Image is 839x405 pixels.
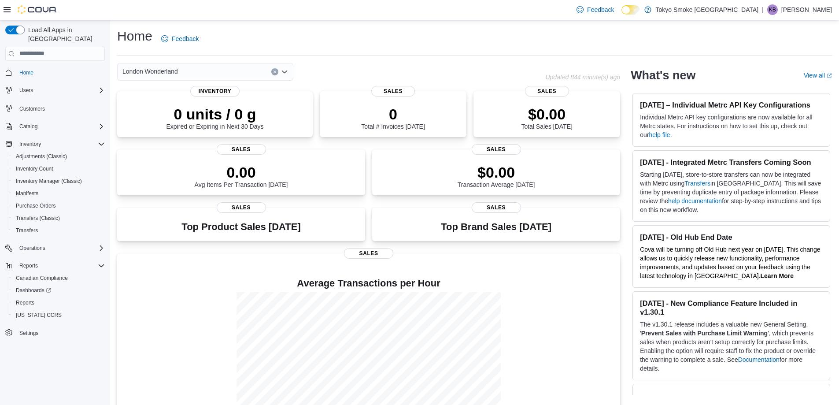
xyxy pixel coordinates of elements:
[16,103,105,114] span: Customers
[16,215,60,222] span: Transfers (Classic)
[9,284,108,297] a: Dashboards
[12,163,105,174] span: Inventory Count
[16,275,68,282] span: Canadian Compliance
[12,188,105,199] span: Manifests
[525,86,569,97] span: Sales
[9,200,108,212] button: Purchase Orders
[19,141,41,148] span: Inventory
[12,151,105,162] span: Adjustments (Classic)
[2,242,108,254] button: Operations
[738,356,780,363] a: Documentation
[521,105,572,130] div: Total Sales [DATE]
[12,285,105,296] span: Dashboards
[16,287,51,294] span: Dashboards
[12,310,65,320] a: [US_STATE] CCRS
[16,260,41,271] button: Reports
[16,121,41,132] button: Catalog
[16,104,48,114] a: Customers
[16,327,105,338] span: Settings
[16,190,38,197] span: Manifests
[16,121,105,132] span: Catalog
[18,5,57,14] img: Cova
[12,310,105,320] span: Washington CCRS
[9,175,108,187] button: Inventory Manager (Classic)
[9,297,108,309] button: Reports
[2,102,108,115] button: Customers
[190,86,240,97] span: Inventory
[9,272,108,284] button: Canadian Compliance
[2,120,108,133] button: Catalog
[16,165,53,172] span: Inventory Count
[656,4,759,15] p: Tokyo Smoke [GEOGRAPHIC_DATA]
[16,243,49,253] button: Operations
[9,212,108,224] button: Transfers (Classic)
[441,222,551,232] h3: Top Brand Sales [DATE]
[9,224,108,237] button: Transfers
[12,188,42,199] a: Manifests
[767,4,778,15] div: Kathleen Bunt
[19,87,33,94] span: Users
[16,67,105,78] span: Home
[217,202,266,213] span: Sales
[762,4,764,15] p: |
[166,105,264,130] div: Expired or Expiring in Next 30 Days
[122,66,178,77] span: London Wonderland
[124,278,613,289] h4: Average Transactions per Hour
[344,248,393,259] span: Sales
[640,246,820,279] span: Cova will be turning off Old Hub next year on [DATE]. This change allows us to quickly release ne...
[545,74,620,81] p: Updated 844 minute(s) ago
[621,5,640,15] input: Dark Mode
[12,176,105,186] span: Inventory Manager (Classic)
[25,26,105,43] span: Load All Apps in [GEOGRAPHIC_DATA]
[2,84,108,97] button: Users
[521,105,572,123] p: $0.00
[16,139,44,149] button: Inventory
[587,5,614,14] span: Feedback
[16,178,82,185] span: Inventory Manager (Classic)
[640,113,823,139] p: Individual Metrc API key configurations are now available for all Metrc states. For instructions ...
[172,34,199,43] span: Feedback
[472,144,521,155] span: Sales
[281,68,288,75] button: Open list of options
[195,163,288,181] p: 0.00
[16,153,67,160] span: Adjustments (Classic)
[9,163,108,175] button: Inventory Count
[361,105,425,123] p: 0
[769,4,776,15] span: KB
[827,73,832,78] svg: External link
[19,262,38,269] span: Reports
[2,327,108,339] button: Settings
[12,225,105,236] span: Transfers
[668,197,722,204] a: help documentation
[361,105,425,130] div: Total # Invoices [DATE]
[640,158,823,167] h3: [DATE] - Integrated Metrc Transfers Coming Soon
[16,227,38,234] span: Transfers
[16,312,62,319] span: [US_STATE] CCRS
[631,68,695,82] h2: What's new
[12,273,105,283] span: Canadian Compliance
[12,213,105,223] span: Transfers (Classic)
[649,131,670,138] a: help file
[573,1,617,19] a: Feedback
[16,67,37,78] a: Home
[16,299,34,306] span: Reports
[19,69,33,76] span: Home
[371,86,415,97] span: Sales
[640,100,823,109] h3: [DATE] – Individual Metrc API Key Configurations
[9,187,108,200] button: Manifests
[19,105,45,112] span: Customers
[472,202,521,213] span: Sales
[166,105,264,123] p: 0 units / 0 g
[12,285,55,296] a: Dashboards
[804,72,832,79] a: View allExternal link
[12,273,71,283] a: Canadian Compliance
[16,202,56,209] span: Purchase Orders
[12,225,41,236] a: Transfers
[117,27,152,45] h1: Home
[640,299,823,316] h3: [DATE] - New Compliance Feature Included in v1.30.1
[5,63,105,362] nav: Complex example
[12,176,85,186] a: Inventory Manager (Classic)
[19,245,45,252] span: Operations
[9,309,108,321] button: [US_STATE] CCRS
